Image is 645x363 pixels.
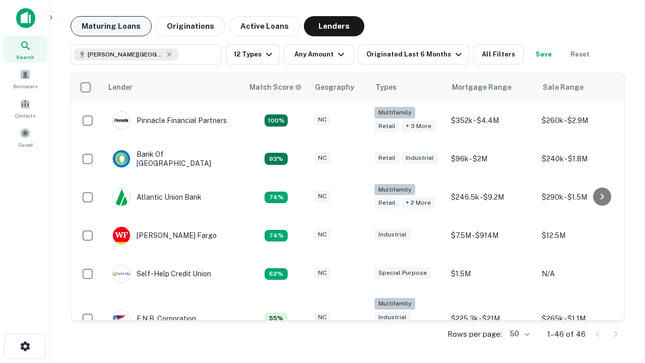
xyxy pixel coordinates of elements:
td: N/A [537,255,627,293]
img: picture [113,150,130,167]
div: Originated Last 6 Months [366,48,465,60]
div: F.n.b. Corporation [112,310,196,328]
button: Active Loans [229,16,300,36]
img: capitalize-icon.png [16,8,35,28]
div: + 2 more [402,197,435,209]
th: Geography [309,73,369,101]
div: [PERSON_NAME] Fargo [112,226,217,245]
p: Rows per page: [447,328,502,340]
div: Mortgage Range [452,81,511,93]
div: Industrial [374,312,411,323]
div: 50 [506,327,531,341]
a: Borrowers [3,65,47,92]
h6: Match Score [249,82,300,93]
div: Matching Properties: 29, hasApolloMatch: undefined [265,114,288,127]
span: Search [16,53,34,61]
div: NC [314,229,331,240]
img: picture [113,310,130,327]
div: Geography [315,81,354,93]
div: NC [314,267,331,279]
td: $246.5k - $9.2M [446,178,537,216]
td: $96k - $2M [446,140,537,178]
td: $12.5M [537,216,627,255]
div: Retail [374,197,400,209]
div: Bank Of [GEOGRAPHIC_DATA] [112,150,233,168]
a: Search [3,36,47,63]
div: NC [314,312,331,323]
span: Contacts [15,111,35,119]
a: Contacts [3,94,47,122]
div: Atlantic Union Bank [112,188,202,206]
button: Reset [564,44,596,65]
img: picture [113,265,130,282]
iframe: Chat Widget [595,282,645,331]
img: picture [113,227,130,244]
div: Multifamily [374,184,415,196]
div: Sale Range [543,81,584,93]
div: Self-help Credit Union [112,265,211,283]
td: $1.5M [446,255,537,293]
div: Lender [108,81,133,93]
div: Retail [374,152,400,164]
div: Industrial [402,152,438,164]
img: picture [113,112,130,129]
div: Matching Properties: 12, hasApolloMatch: undefined [265,230,288,242]
div: Capitalize uses an advanced AI algorithm to match your search with the best lender. The match sco... [249,82,302,93]
td: $265k - $1.1M [537,293,627,344]
div: Matching Properties: 10, hasApolloMatch: undefined [265,268,288,280]
button: Maturing Loans [71,16,152,36]
div: Matching Properties: 9, hasApolloMatch: undefined [265,313,288,325]
div: Pinnacle Financial Partners [112,111,227,130]
td: $7.5M - $914M [446,216,537,255]
button: Any Amount [284,44,354,65]
th: Mortgage Range [446,73,537,101]
button: Save your search to get updates of matches that match your search criteria. [528,44,560,65]
span: Borrowers [13,82,37,90]
div: Multifamily [374,107,415,118]
th: Types [369,73,446,101]
div: Retail [374,120,400,132]
span: [PERSON_NAME][GEOGRAPHIC_DATA], [GEOGRAPHIC_DATA] [88,50,163,59]
button: Originated Last 6 Months [358,44,469,65]
button: All Filters [473,44,524,65]
img: picture [113,189,130,206]
div: Matching Properties: 12, hasApolloMatch: undefined [265,192,288,204]
th: Lender [102,73,243,101]
td: $225.3k - $21M [446,293,537,344]
th: Sale Range [537,73,627,101]
div: NC [314,152,331,164]
div: Industrial [374,229,411,240]
td: $260k - $2.9M [537,101,627,140]
div: Multifamily [374,298,415,310]
div: Special Purpose [374,267,431,279]
div: Matching Properties: 15, hasApolloMatch: undefined [265,153,288,165]
th: Capitalize uses an advanced AI algorithm to match your search with the best lender. The match sco... [243,73,309,101]
div: NC [314,114,331,126]
td: $352k - $4.4M [446,101,537,140]
div: NC [314,191,331,202]
span: Saved [18,141,33,149]
a: Saved [3,124,47,151]
button: Lenders [304,16,364,36]
td: $290k - $1.5M [537,178,627,216]
div: + 3 more [402,120,435,132]
div: Types [375,81,397,93]
button: 12 Types [226,44,280,65]
p: 1–46 of 46 [547,328,586,340]
td: $240k - $1.8M [537,140,627,178]
button: Originations [156,16,225,36]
